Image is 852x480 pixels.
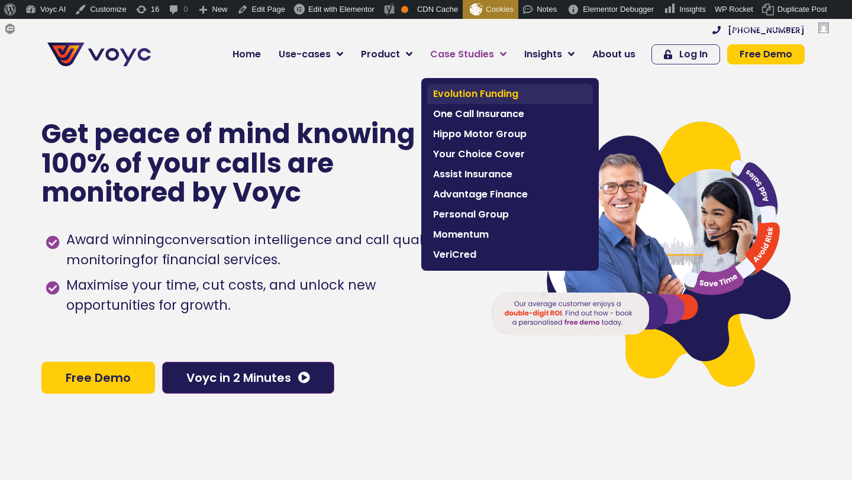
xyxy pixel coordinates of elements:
[430,47,494,61] span: Case Studies
[592,47,635,61] span: About us
[679,50,708,59] span: Log In
[270,43,352,66] a: Use-cases
[427,205,593,225] a: Personal Group
[157,96,197,109] span: Job title
[651,44,720,64] a: Log In
[66,231,438,269] h1: conversation intelligence and call quality monitoring
[583,43,644,66] a: About us
[352,43,421,66] a: Product
[427,84,593,104] a: Evolution Funding
[66,372,131,384] span: Free Demo
[427,124,593,144] a: Hippo Motor Group
[433,167,587,181] span: Assist Insurance
[401,6,408,13] div: OK
[427,164,593,184] a: Assist Insurance
[515,43,583,66] a: Insights
[186,372,291,384] span: Voyc in 2 Minutes
[712,26,805,34] a: [PHONE_NUMBER]
[433,127,587,141] span: Hippo Motor Group
[433,207,587,222] span: Personal Group
[433,107,587,121] span: One Call Insurance
[433,187,587,202] span: Advantage Finance
[47,43,151,66] img: voyc-full-logo
[433,147,587,161] span: Your Choice Cover
[162,362,334,394] a: Voyc in 2 Minutes
[279,47,331,61] span: Use-cases
[427,184,593,205] a: Advantage Finance
[20,19,41,38] span: Forms
[63,275,467,316] span: Maximise your time, cut costs, and unlock new opportunities for growth.
[233,47,261,61] span: Home
[63,230,467,270] span: Award winning for financial services.
[361,47,400,61] span: Product
[157,47,186,61] span: Phone
[308,5,375,14] span: Edit with Elementor
[433,87,587,101] span: Evolution Funding
[740,50,792,59] span: Free Demo
[433,228,587,242] span: Momentum
[722,19,834,38] a: Howdy,
[427,104,593,124] a: One Call Insurance
[727,44,805,64] a: Free Demo
[41,362,155,394] a: Free Demo
[244,246,299,258] a: Privacy Policy
[524,47,562,61] span: Insights
[427,144,593,164] a: Your Choice Cover
[433,248,587,262] span: VeriCred
[427,245,593,265] a: VeriCred
[41,119,481,207] p: Get peace of mind knowing that 100% of your calls are monitored by Voyc
[751,24,815,33] span: [PERSON_NAME]
[427,225,593,245] a: Momentum
[224,43,270,66] a: Home
[421,43,515,66] a: Case Studies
